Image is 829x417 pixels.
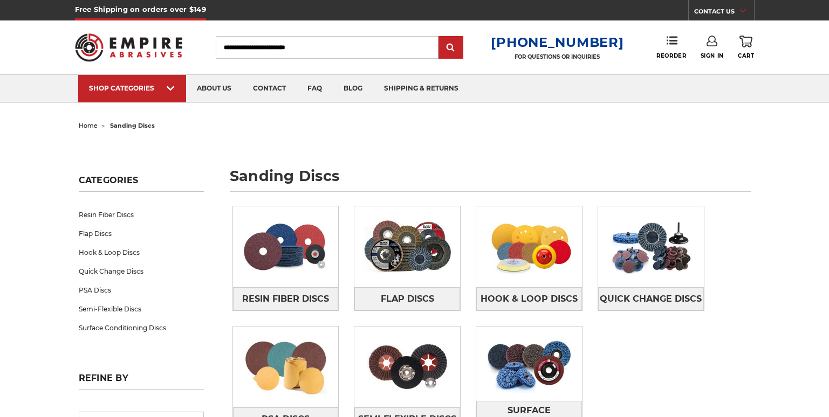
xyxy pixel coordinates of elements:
[79,373,204,390] h5: Refine by
[79,175,204,192] h5: Categories
[79,318,204,337] a: Surface Conditioning Discs
[354,287,460,310] a: Flap Discs
[600,290,702,308] span: Quick Change Discs
[738,36,754,59] a: Cart
[738,52,754,59] span: Cart
[598,210,704,284] img: Quick Change Discs
[297,75,333,102] a: faq
[79,122,98,129] a: home
[656,52,686,59] span: Reorder
[89,84,175,92] div: SHOP CATEGORIES
[491,53,624,60] p: FOR QUESTIONS OR INQUIRIES
[242,75,297,102] a: contact
[476,287,582,310] a: Hook & Loop Discs
[440,37,462,59] input: Submit
[598,287,704,310] a: Quick Change Discs
[79,205,204,224] a: Resin Fiber Discs
[75,26,183,68] img: Empire Abrasives
[233,210,339,284] img: Resin Fiber Discs
[79,224,204,243] a: Flap Discs
[476,210,582,284] img: Hook & Loop Discs
[354,330,460,404] img: Semi-Flexible Discs
[79,262,204,281] a: Quick Change Discs
[110,122,155,129] span: sanding discs
[333,75,373,102] a: blog
[233,287,339,310] a: Resin Fiber Discs
[79,281,204,300] a: PSA Discs
[491,34,624,50] a: [PHONE_NUMBER]
[476,326,582,401] img: Surface Conditioning Discs
[694,5,754,20] a: CONTACT US
[354,210,460,284] img: Flap Discs
[242,290,329,308] span: Resin Fiber Discs
[373,75,469,102] a: shipping & returns
[186,75,242,102] a: about us
[79,243,204,262] a: Hook & Loop Discs
[79,300,204,318] a: Semi-Flexible Discs
[701,52,724,59] span: Sign In
[381,290,434,308] span: Flap Discs
[233,330,339,404] img: PSA Discs
[656,36,686,59] a: Reorder
[481,290,578,308] span: Hook & Loop Discs
[230,169,751,192] h1: sanding discs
